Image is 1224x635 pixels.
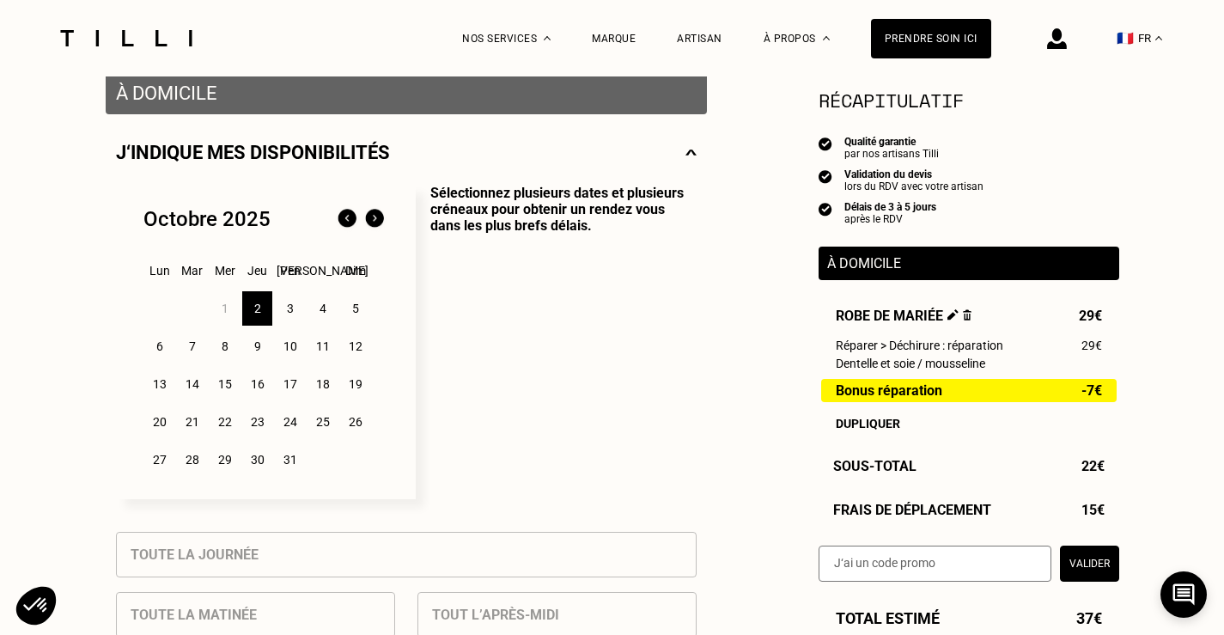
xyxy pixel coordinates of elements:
[275,367,305,401] div: 17
[844,180,983,192] div: lors du RDV avec votre artisan
[544,36,551,40] img: Menu déroulant
[1117,30,1134,46] span: 🇫🇷
[836,357,985,370] span: Dentelle et soie / mousseline
[308,291,338,326] div: 4
[819,86,1119,114] section: Récapitulatif
[143,207,271,231] div: Octobre 2025
[1060,546,1119,582] button: Valider
[819,168,832,184] img: icon list info
[177,405,207,439] div: 21
[275,405,305,439] div: 24
[819,546,1051,582] input: J‘ai un code promo
[54,30,198,46] img: Logo du service de couturière Tilli
[1081,458,1105,474] span: 22€
[416,185,697,499] p: Sélectionnez plusieurs dates et plusieurs créneaux pour obtenir un rendez vous dans les plus bref...
[275,291,305,326] div: 3
[308,329,338,363] div: 11
[144,443,174,477] div: 27
[361,205,388,233] img: Mois suivant
[340,405,370,439] div: 26
[210,329,240,363] div: 8
[844,148,939,160] div: par nos artisans Tilli
[947,309,959,321] img: Éditer
[275,329,305,363] div: 10
[177,367,207,401] div: 14
[827,255,1111,272] p: À domicile
[340,291,370,326] div: 5
[844,136,939,148] div: Qualité garantie
[592,33,636,45] a: Marque
[836,339,1003,352] span: Réparer > Déchirure : réparation
[844,201,936,213] div: Délais de 3 à 5 jours
[836,308,972,324] span: Robe de mariée
[177,443,207,477] div: 28
[819,502,1119,518] div: Frais de déplacement
[836,417,1102,430] div: Dupliquer
[1047,28,1067,49] img: icône connexion
[210,443,240,477] div: 29
[144,367,174,401] div: 13
[242,367,272,401] div: 16
[1079,308,1102,324] span: 29€
[1081,383,1102,398] span: -7€
[819,201,832,217] img: icon list info
[210,405,240,439] div: 22
[836,383,942,398] span: Bonus réparation
[1081,502,1105,518] span: 15€
[116,82,697,104] p: À domicile
[871,19,991,58] a: Prendre soin ici
[242,405,272,439] div: 23
[823,36,830,40] img: Menu déroulant à propos
[1076,609,1102,627] span: 37€
[210,367,240,401] div: 15
[242,329,272,363] div: 9
[844,168,983,180] div: Validation du devis
[819,458,1119,474] div: Sous-Total
[844,213,936,225] div: après le RDV
[340,367,370,401] div: 19
[242,291,272,326] div: 2
[144,405,174,439] div: 20
[1081,339,1102,352] span: 29€
[677,33,722,45] a: Artisan
[144,329,174,363] div: 6
[819,609,1119,627] div: Total estimé
[242,443,272,477] div: 30
[116,142,390,163] p: J‘indique mes disponibilités
[275,443,305,477] div: 31
[308,405,338,439] div: 25
[340,329,370,363] div: 12
[308,367,338,401] div: 18
[1155,36,1162,40] img: menu déroulant
[963,309,972,321] img: Supprimer
[819,136,832,151] img: icon list info
[177,329,207,363] div: 7
[333,205,361,233] img: Mois précédent
[685,142,697,163] img: svg+xml;base64,PHN2ZyBmaWxsPSJub25lIiBoZWlnaHQ9IjE0IiB2aWV3Qm94PSIwIDAgMjggMTQiIHdpZHRoPSIyOCIgeG...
